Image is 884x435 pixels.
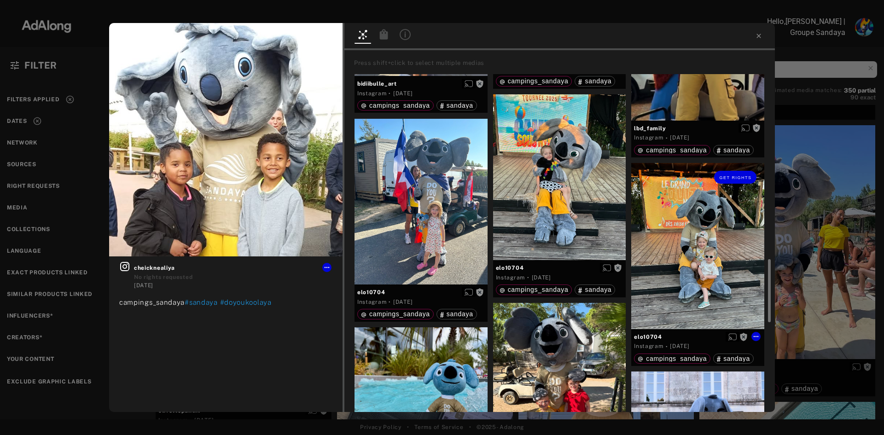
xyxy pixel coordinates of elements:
span: campings_sandaya [119,298,185,306]
div: sandaya [717,355,750,362]
img: 532230027_18107701921546745_320884399849408589_n.webp [109,23,343,256]
span: sandaya [447,310,473,318]
button: Enable diffusion on this media [726,332,739,342]
div: Press shift+click to select multiple medias [354,58,772,68]
div: campings_sandaya [638,147,707,153]
span: · [389,298,391,306]
span: campings_sandaya [646,146,707,154]
span: elo10704 [634,333,762,341]
span: sandaya [723,355,750,362]
span: sandaya [585,286,611,293]
span: #sandaya [185,298,218,306]
span: campings_sandaya [508,286,569,293]
span: sandaya [585,77,611,85]
time: 2025-08-17T14:38:13.000Z [670,134,689,141]
span: Rights not requested [614,264,622,271]
span: · [666,343,668,350]
span: · [666,134,668,142]
span: elo10704 [357,288,485,296]
time: 2025-08-13T22:04:18.000Z [134,282,153,289]
time: 2025-07-28T20:32:37.000Z [393,299,413,305]
span: sandaya [723,146,750,154]
div: campings_sandaya [361,102,430,109]
span: campings_sandaya [646,355,707,362]
div: Instagram [634,342,663,350]
div: campings_sandaya [361,311,430,317]
span: elo10704 [496,264,623,272]
time: 2025-07-28T20:32:37.000Z [670,343,689,349]
div: sandaya [440,102,473,109]
span: Rights not requested [752,125,761,131]
div: sandaya [717,147,750,153]
span: lbd_family [634,124,762,133]
span: Rights not requested [739,333,748,340]
div: sandaya [440,311,473,317]
span: campings_sandaya [369,102,430,109]
button: Enable diffusion on this media [600,263,614,273]
span: sandaya [447,102,473,109]
time: 2025-07-28T20:32:37.000Z [532,274,551,281]
span: Rights not requested [476,289,484,295]
span: Rights not requested [476,80,484,87]
span: · [527,274,529,281]
div: Instagram [357,89,386,98]
button: Enable diffusion on this media [462,79,476,88]
div: campings_sandaya [638,355,707,362]
div: campings_sandaya [500,286,569,293]
span: · [389,90,391,97]
div: Instagram [357,298,386,306]
button: Get rights [714,171,756,184]
button: Enable diffusion on this media [462,287,476,297]
iframe: Chat Widget [838,391,884,435]
span: campings_sandaya [369,310,430,318]
div: Instagram [634,133,663,142]
div: campings_sandaya [500,78,569,84]
div: sandaya [578,286,611,293]
div: Instagram [496,273,525,282]
span: cheicknealiya [134,264,332,272]
span: bidiibulle_art [357,80,485,88]
span: No rights requested [134,274,192,280]
time: 2025-08-18T18:40:43.000Z [393,90,413,97]
button: Enable diffusion on this media [739,123,752,133]
span: #doyoukoolaya [220,298,272,306]
span: campings_sandaya [508,77,569,85]
span: Get rights [720,175,752,180]
div: Widget de chat [838,391,884,435]
div: sandaya [578,78,611,84]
